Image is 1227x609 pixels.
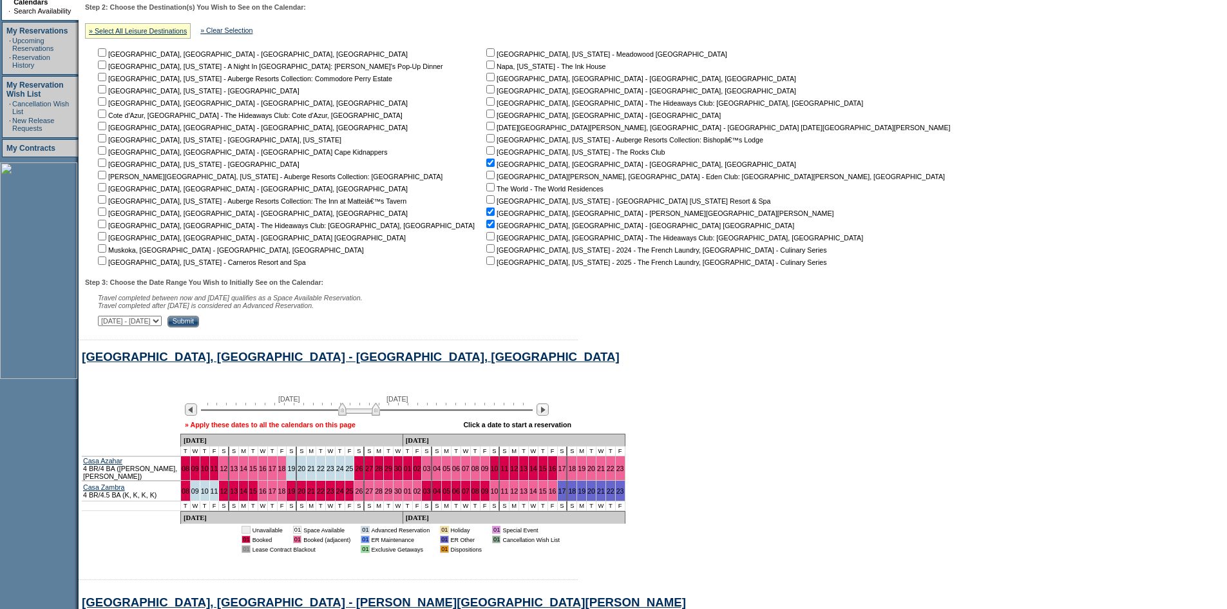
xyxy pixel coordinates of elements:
td: W [258,501,268,511]
a: 04 [433,465,441,472]
td: S [354,447,365,456]
td: S [490,447,500,456]
img: Next [537,403,549,416]
nobr: [GEOGRAPHIC_DATA], [GEOGRAPHIC_DATA] - The Hideaways Club: [GEOGRAPHIC_DATA], [GEOGRAPHIC_DATA] [484,234,863,242]
nobr: [GEOGRAPHIC_DATA], [GEOGRAPHIC_DATA] - [GEOGRAPHIC_DATA] [484,111,721,119]
a: My Reservations [6,26,68,35]
nobr: [GEOGRAPHIC_DATA], [GEOGRAPHIC_DATA] - [GEOGRAPHIC_DATA] [GEOGRAPHIC_DATA] [95,234,406,242]
td: 01 [242,536,250,543]
td: T [538,447,548,456]
td: S [558,447,568,456]
td: S [365,501,374,511]
nobr: [GEOGRAPHIC_DATA], [US_STATE] - A Night In [GEOGRAPHIC_DATA]: [PERSON_NAME]'s Pop-Up Dinner [95,63,443,70]
td: T [471,447,480,456]
a: » Apply these dates to all the calendars on this page [185,421,356,429]
td: 01 [293,536,301,543]
a: 04 [433,487,441,495]
a: 20 [587,465,595,472]
td: T [587,447,596,456]
td: F [413,501,423,511]
a: 12 [510,487,518,495]
nobr: Travel completed after [DATE] is considered an Advanced Reservation. [98,302,314,309]
a: 21 [307,487,315,495]
a: My Contracts [6,144,55,153]
td: S [287,501,297,511]
a: 25 [346,487,354,495]
a: 12 [220,487,227,495]
nobr: [GEOGRAPHIC_DATA], [US_STATE] - Auberge Resorts Collection: Bishopâ€™s Lodge [484,136,763,144]
td: Cancellation Wish List [502,536,560,543]
td: T [606,447,616,456]
a: 21 [597,487,605,495]
nobr: [DATE][GEOGRAPHIC_DATA][PERSON_NAME], [GEOGRAPHIC_DATA] - [GEOGRAPHIC_DATA] [DATE][GEOGRAPHIC_DAT... [484,124,950,131]
a: 14 [240,465,247,472]
td: M [577,501,587,511]
td: T [538,501,548,511]
a: 16 [549,487,556,495]
a: Casa Azahar [83,457,122,465]
a: 25 [346,465,354,472]
a: 27 [365,487,373,495]
td: W [596,501,606,511]
a: 23 [616,465,624,472]
a: 11 [211,465,218,472]
td: · [9,117,11,132]
a: 30 [394,465,402,472]
td: T [268,501,278,511]
a: 30 [394,487,402,495]
a: 10 [491,465,499,472]
td: M [239,447,249,456]
a: New Release Requests [12,117,54,132]
a: 09 [191,487,199,495]
nobr: [GEOGRAPHIC_DATA], [GEOGRAPHIC_DATA] - [GEOGRAPHIC_DATA], [GEOGRAPHIC_DATA] [484,75,796,82]
nobr: [GEOGRAPHIC_DATA], [GEOGRAPHIC_DATA] - [GEOGRAPHIC_DATA], [GEOGRAPHIC_DATA] [484,87,796,95]
td: F [278,447,287,456]
a: » Clear Selection [200,26,252,34]
a: 08 [471,487,479,495]
a: 23 [616,487,624,495]
a: 08 [471,465,479,472]
a: 10 [491,487,499,495]
td: W [258,447,268,456]
td: 01 [242,545,250,553]
a: Cancellation Wish List [12,100,69,115]
td: T [200,447,210,456]
b: Step 2: Choose the Destination(s) You Wish to See on the Calendar: [85,3,306,11]
td: F [210,501,220,511]
a: 16 [259,487,267,495]
td: 01 [361,545,369,553]
a: 06 [452,487,460,495]
nobr: [GEOGRAPHIC_DATA], [GEOGRAPHIC_DATA] - The Hideaways Club: [GEOGRAPHIC_DATA], [GEOGRAPHIC_DATA] [95,222,475,229]
td: M [307,501,316,511]
nobr: [GEOGRAPHIC_DATA], [US_STATE] - [GEOGRAPHIC_DATA] [95,160,300,168]
a: 21 [307,465,315,472]
td: T [587,501,596,511]
td: 01 [440,545,448,553]
td: T [181,501,191,511]
a: 28 [375,465,383,472]
a: 18 [568,487,576,495]
span: [DATE] [278,395,300,403]
td: [DATE] [181,434,403,447]
td: Special Event [502,526,560,534]
td: W [461,447,471,456]
a: [GEOGRAPHIC_DATA], [GEOGRAPHIC_DATA] - [PERSON_NAME][GEOGRAPHIC_DATA][PERSON_NAME] [82,595,686,609]
td: ER Maintenance [372,536,430,543]
nobr: [GEOGRAPHIC_DATA], [GEOGRAPHIC_DATA] - [GEOGRAPHIC_DATA], [GEOGRAPHIC_DATA] [95,124,408,131]
td: T [452,501,461,511]
a: 13 [230,487,238,495]
td: S [354,501,365,511]
a: 26 [355,487,363,495]
td: W [461,501,471,511]
a: 14 [240,487,247,495]
nobr: [GEOGRAPHIC_DATA], [US_STATE] - 2025 - The French Laundry, [GEOGRAPHIC_DATA] - Culinary Series [484,258,826,266]
a: 28 [375,487,383,495]
td: T [336,501,345,511]
a: 09 [191,465,199,472]
td: · [9,53,11,69]
a: 12 [510,465,518,472]
td: T [471,501,480,511]
img: Previous [185,403,197,416]
td: M [239,501,249,511]
td: S [558,501,568,511]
